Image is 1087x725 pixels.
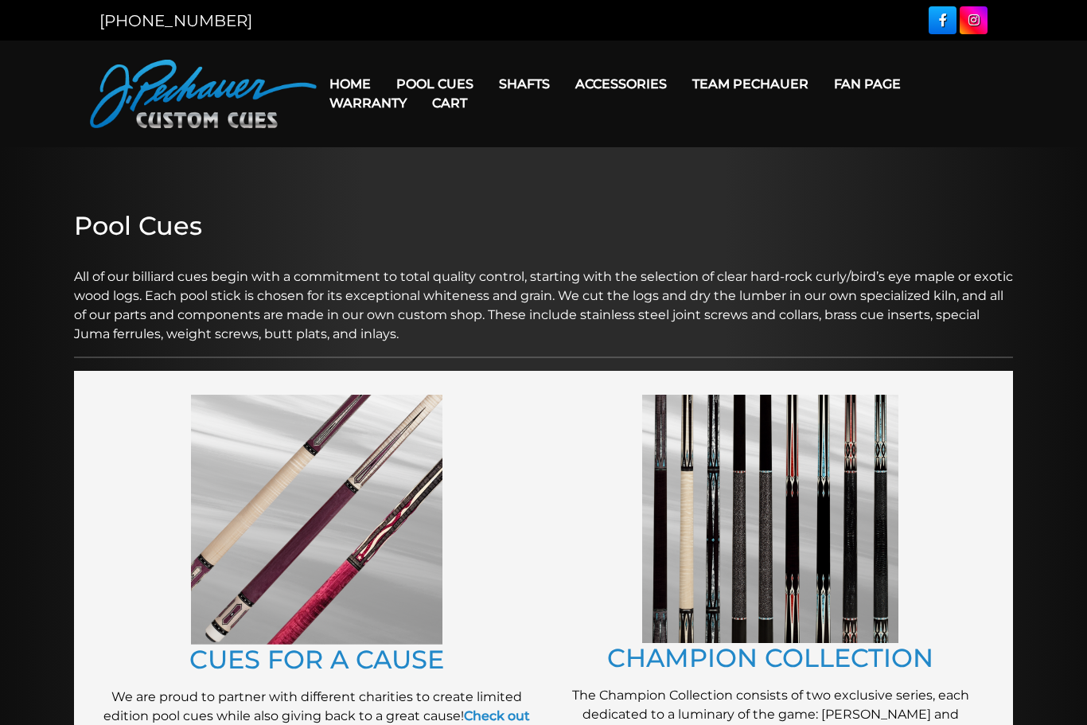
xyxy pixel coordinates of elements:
img: Pechauer Custom Cues [90,60,317,128]
p: All of our billiard cues begin with a commitment to total quality control, starting with the sele... [74,248,1013,344]
a: Cart [419,83,480,123]
a: Pool Cues [384,64,486,104]
a: Fan Page [821,64,914,104]
a: Warranty [317,83,419,123]
a: Shafts [486,64,563,104]
a: [PHONE_NUMBER] [99,11,252,30]
h2: Pool Cues [74,211,1013,241]
a: CHAMPION COLLECTION [607,642,933,673]
a: Team Pechauer [680,64,821,104]
a: Home [317,64,384,104]
a: CUES FOR A CAUSE [189,644,444,675]
a: Accessories [563,64,680,104]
